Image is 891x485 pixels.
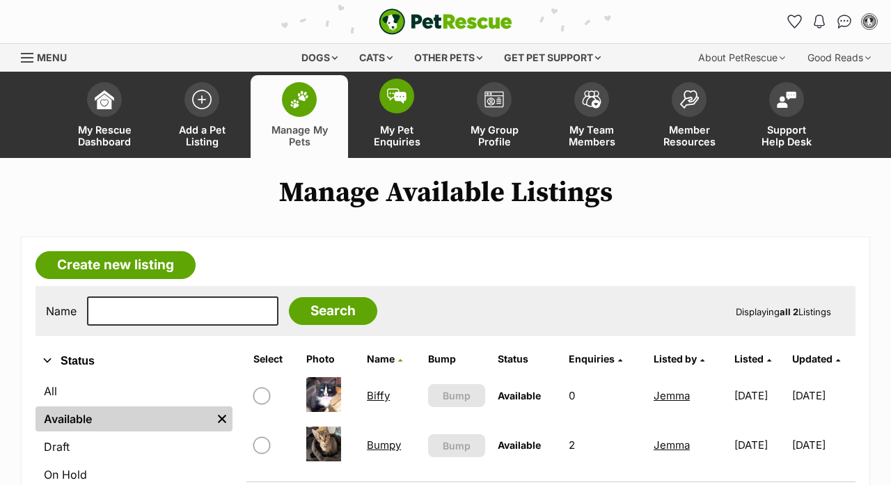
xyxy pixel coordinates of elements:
[858,10,881,33] button: My account
[379,8,512,35] a: PetRescue
[292,44,347,72] div: Dogs
[73,124,136,148] span: My Rescue Dashboard
[428,384,485,407] button: Bump
[560,124,623,148] span: My Team Members
[367,353,395,365] span: Name
[736,306,831,317] span: Displaying Listings
[654,438,690,452] a: Jemma
[654,389,690,402] a: Jemma
[498,439,541,451] span: Available
[654,353,697,365] span: Listed by
[679,90,699,109] img: member-resources-icon-8e73f808a243e03378d46382f2149f9095a855e16c252ad45f914b54edf8863c.svg
[289,297,377,325] input: Search
[543,75,640,158] a: My Team Members
[428,434,485,457] button: Bump
[792,372,854,420] td: [DATE]
[780,306,798,317] strong: all 2
[833,10,855,33] a: Conversations
[569,353,615,365] span: translation missing: en.admin.listings.index.attributes.enquiries
[814,15,825,29] img: notifications-46538b983faf8c2785f20acdc204bb7945ddae34d4c08c2a6579f10ce5e182be.svg
[569,353,622,365] a: Enquiries
[563,421,647,469] td: 2
[792,353,840,365] a: Updated
[755,124,818,148] span: Support Help Desk
[248,348,300,370] th: Select
[348,75,445,158] a: My Pet Enquiries
[463,124,526,148] span: My Group Profile
[445,75,543,158] a: My Group Profile
[738,75,835,158] a: Support Help Desk
[37,51,67,63] span: Menu
[688,44,795,72] div: About PetRescue
[171,124,233,148] span: Add a Pet Listing
[582,90,601,109] img: team-members-icon-5396bd8760b3fe7c0b43da4ab00e1e3bb1a5d9ba89233759b79545d2d3fc5d0d.svg
[658,124,720,148] span: Member Resources
[729,372,791,420] td: [DATE]
[212,406,232,431] a: Remove filter
[783,10,805,33] a: Favourites
[792,353,833,365] span: Updated
[734,353,764,365] span: Listed
[95,90,114,109] img: dashboard-icon-eb2f2d2d3e046f16d808141f083e7271f6b2e854fb5c12c21221c1fb7104beca.svg
[192,90,212,109] img: add-pet-listing-icon-0afa8454b4691262ce3f59096e99ab1cd57d4a30225e0717b998d2c9b9846f56.svg
[640,75,738,158] a: Member Resources
[423,348,491,370] th: Bump
[862,15,876,29] img: Jemma profile pic
[268,124,331,148] span: Manage My Pets
[367,389,390,402] a: Biffy
[798,44,881,72] div: Good Reads
[367,438,401,452] a: Bumpy
[404,44,492,72] div: Other pets
[734,353,771,365] a: Listed
[365,124,428,148] span: My Pet Enquiries
[492,348,562,370] th: Status
[36,251,196,279] a: Create new listing
[484,91,504,108] img: group-profile-icon-3fa3cf56718a62981997c0bc7e787c4b2cf8bcc04b72c1350f741eb67cf2f40e.svg
[654,353,704,365] a: Listed by
[36,406,212,431] a: Available
[379,8,512,35] img: logo-e224e6f780fb5917bec1dbf3a21bbac754714ae5b6737aabdf751b685950b380.svg
[729,421,791,469] td: [DATE]
[494,44,610,72] div: Get pet support
[808,10,830,33] button: Notifications
[837,15,852,29] img: chat-41dd97257d64d25036548639549fe6c8038ab92f7586957e7f3b1b290dea8141.svg
[251,75,348,158] a: Manage My Pets
[36,434,232,459] a: Draft
[367,353,402,365] a: Name
[349,44,402,72] div: Cats
[563,372,647,420] td: 0
[36,379,232,404] a: All
[443,388,471,403] span: Bump
[783,10,881,33] ul: Account quick links
[443,438,471,453] span: Bump
[46,305,77,317] label: Name
[792,421,854,469] td: [DATE]
[290,90,309,109] img: manage-my-pets-icon-02211641906a0b7f246fdf0571729dbe1e7629f14944591b6c1af311fb30b64b.svg
[21,44,77,69] a: Menu
[387,88,407,104] img: pet-enquiries-icon-7e3ad2cf08bfb03b45e93fb7055b45f3efa6380592205ae92323e6603595dc1f.svg
[301,348,360,370] th: Photo
[777,91,796,108] img: help-desk-icon-fdf02630f3aa405de69fd3d07c3f3aa587a6932b1a1747fa1d2bba05be0121f9.svg
[56,75,153,158] a: My Rescue Dashboard
[498,390,541,401] span: Available
[153,75,251,158] a: Add a Pet Listing
[36,352,232,370] button: Status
